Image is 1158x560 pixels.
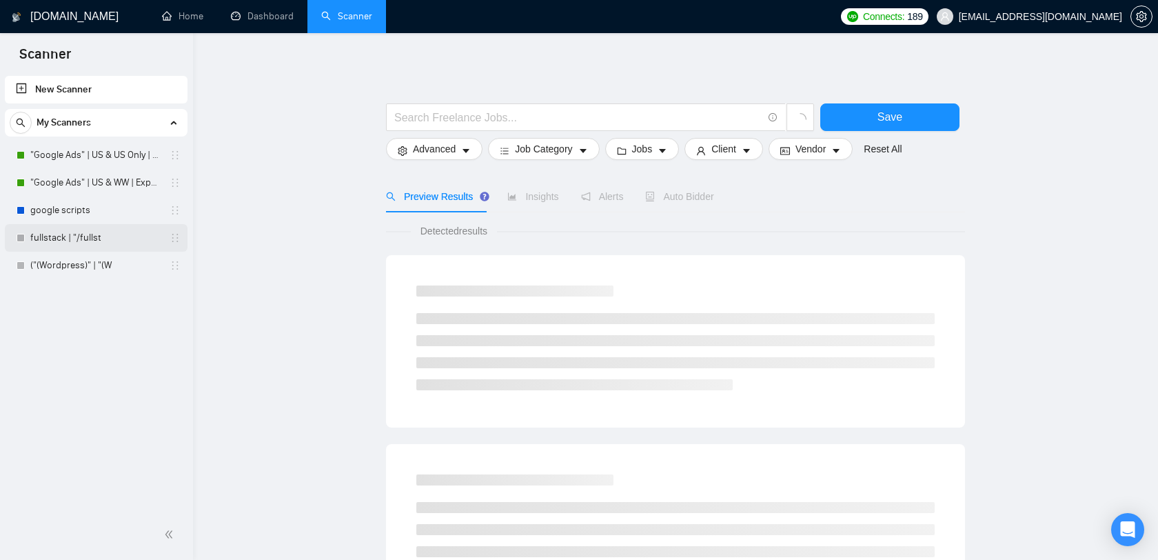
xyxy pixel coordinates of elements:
span: user [696,146,706,156]
span: folder [617,146,627,156]
a: Reset All [864,141,902,157]
span: bars [500,146,509,156]
span: double-left [164,528,178,541]
span: caret-down [742,146,751,156]
li: New Scanner [5,76,187,103]
span: 189 [907,9,922,24]
button: idcardVendorcaret-down [769,138,853,160]
span: loading [794,113,806,126]
span: holder [170,150,181,161]
span: Client [711,141,736,157]
a: New Scanner [16,76,176,103]
span: Scanner [8,44,82,73]
span: My Scanners [37,109,91,137]
button: settingAdvancedcaret-down [386,138,482,160]
span: Job Category [515,141,572,157]
li: My Scanners [5,109,187,279]
div: Tooltip anchor [478,190,491,203]
a: dashboardDashboard [231,10,294,22]
button: search [10,112,32,134]
button: folderJobscaret-down [605,138,680,160]
a: google scripts [30,197,161,224]
span: robot [645,192,655,201]
span: Auto Bidder [645,191,713,202]
a: homeHome [162,10,203,22]
span: caret-down [461,146,471,156]
a: "Google Ads" | US & US Only | Expert [30,141,161,169]
button: userClientcaret-down [684,138,763,160]
a: searchScanner [321,10,372,22]
span: caret-down [578,146,588,156]
div: Open Intercom Messenger [1111,513,1144,546]
button: barsJob Categorycaret-down [488,138,599,160]
span: notification [581,192,591,201]
span: Vendor [795,141,826,157]
a: fullstack | "/fullst [30,224,161,252]
img: logo [12,6,21,28]
span: idcard [780,146,790,156]
img: upwork-logo.png [847,11,858,22]
span: Preview Results [386,191,485,202]
span: holder [170,260,181,271]
span: search [10,118,31,128]
span: holder [170,232,181,243]
span: search [386,192,396,201]
span: setting [398,146,407,156]
span: user [940,12,950,21]
span: Jobs [632,141,653,157]
span: info-circle [769,113,778,122]
span: Connects: [863,9,904,24]
span: Save [877,108,902,126]
button: Save [820,103,959,131]
span: Insights [507,191,558,202]
span: holder [170,177,181,188]
button: setting [1130,6,1152,28]
span: holder [170,205,181,216]
span: caret-down [658,146,667,156]
span: setting [1131,11,1152,22]
span: area-chart [507,192,517,201]
span: Alerts [581,191,624,202]
span: Advanced [413,141,456,157]
span: Detected results [411,223,497,239]
span: caret-down [831,146,841,156]
a: "Google Ads" | US & WW | Expert [30,169,161,197]
a: setting [1130,11,1152,22]
a: ("(Wordpress)" | "(W [30,252,161,279]
input: Search Freelance Jobs... [394,109,762,126]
